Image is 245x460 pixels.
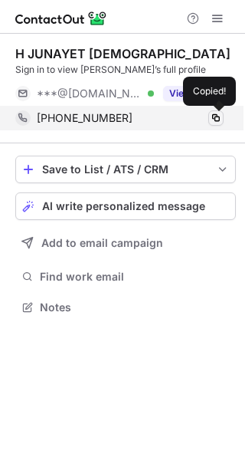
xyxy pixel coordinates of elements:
button: AI write personalized message [15,192,236,220]
span: Find work email [40,270,230,284]
button: Notes [15,297,236,318]
button: Reveal Button [163,86,224,101]
div: H JUNAYET [DEMOGRAPHIC_DATA] [15,46,230,61]
button: save-profile-one-click [15,156,236,183]
span: AI write personalized message [42,200,205,212]
button: Find work email [15,266,236,287]
span: Notes [40,301,230,314]
button: Add to email campaign [15,229,236,257]
div: Save to List / ATS / CRM [42,163,209,176]
img: ContactOut v5.3.10 [15,9,107,28]
div: Sign in to view [PERSON_NAME]’s full profile [15,63,236,77]
span: [PHONE_NUMBER] [37,111,132,125]
span: ***@[DOMAIN_NAME] [37,87,142,100]
span: Add to email campaign [41,237,163,249]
